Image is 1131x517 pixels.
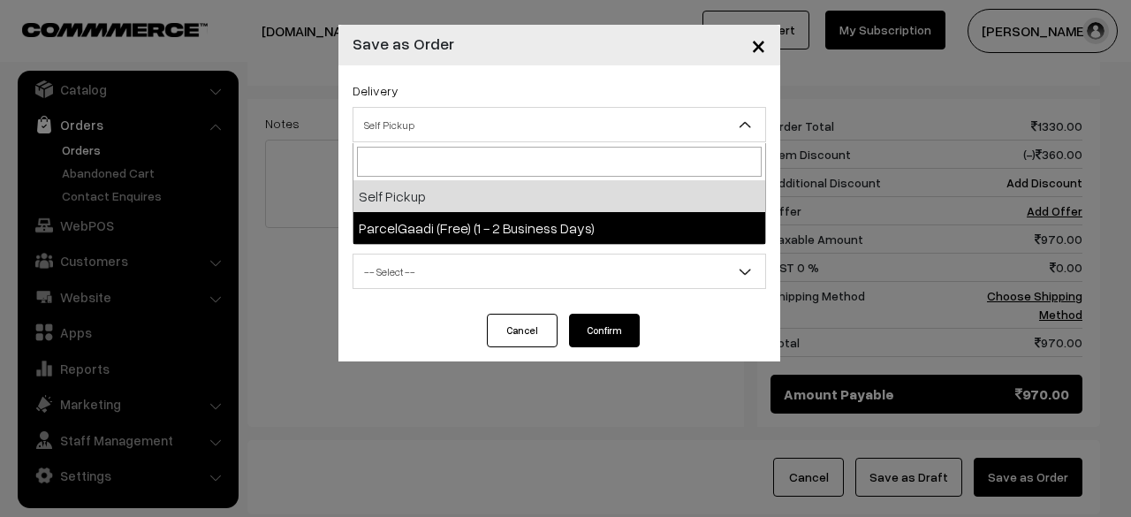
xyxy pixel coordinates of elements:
button: Confirm [569,314,640,347]
span: Self Pickup [353,110,765,141]
button: Cancel [487,314,558,347]
li: ParcelGaadi (Free) (1 - 2 Business Days) [353,212,765,244]
label: Delivery [353,81,399,100]
span: × [751,28,766,61]
button: Close [737,18,780,72]
span: -- Select -- [353,256,765,287]
h4: Save as Order [353,32,454,56]
li: Self Pickup [353,180,765,212]
span: -- Select -- [353,254,766,289]
span: Self Pickup [353,107,766,142]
